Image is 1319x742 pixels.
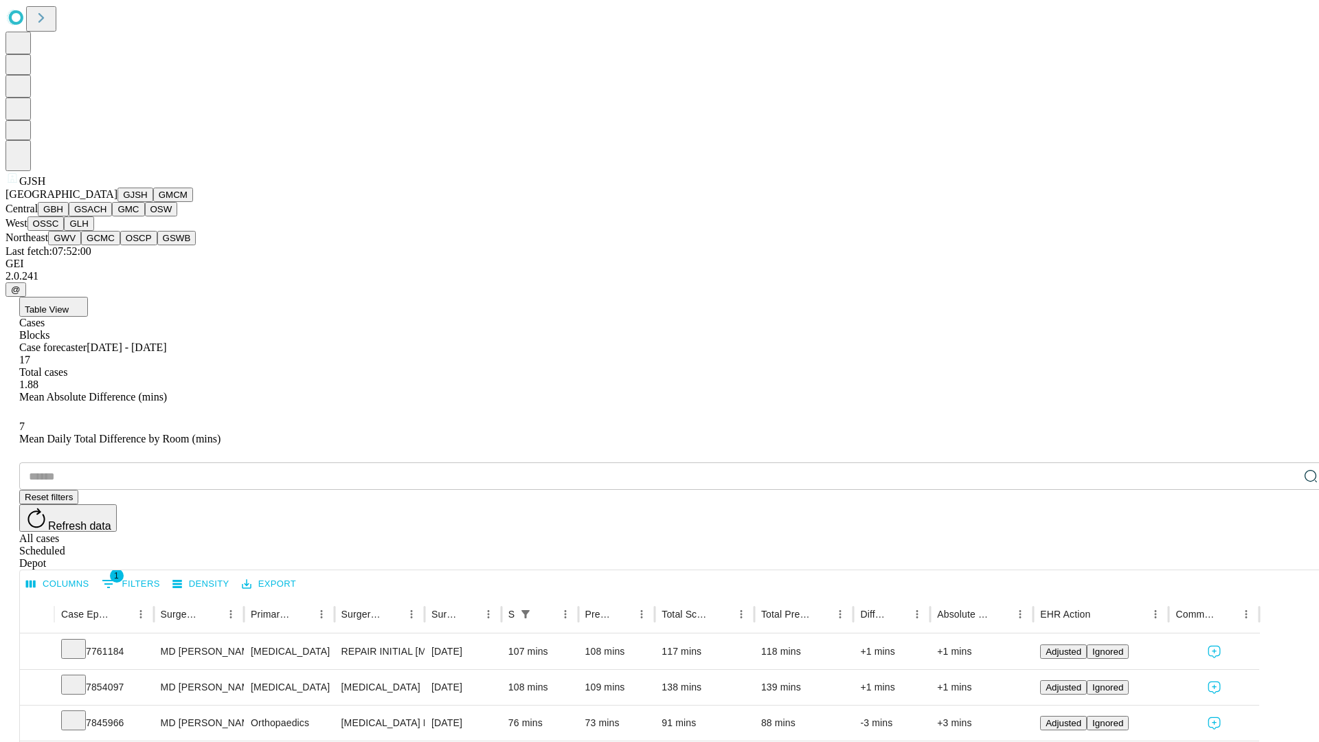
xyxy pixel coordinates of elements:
div: Predicted In Room Duration [585,609,612,620]
span: Refresh data [48,520,111,532]
button: Expand [27,640,47,664]
span: Case forecaster [19,341,87,353]
button: Sort [1217,605,1237,624]
div: 118 mins [761,634,847,669]
button: @ [5,282,26,297]
button: Ignored [1087,680,1129,695]
button: Sort [537,605,556,624]
span: Ignored [1092,718,1123,728]
div: 117 mins [662,634,747,669]
div: 88 mins [761,706,847,741]
button: Menu [556,605,575,624]
button: Adjusted [1040,680,1087,695]
button: Menu [402,605,421,624]
button: Export [238,574,300,595]
button: GLH [64,216,93,231]
span: Adjusted [1046,682,1081,693]
span: Ignored [1092,682,1123,693]
span: 1.88 [19,379,38,390]
button: Ignored [1087,716,1129,730]
button: Sort [202,605,221,624]
span: Mean Absolute Difference (mins) [19,391,167,403]
div: Absolute Difference [937,609,990,620]
button: Sort [383,605,402,624]
div: Surgeon Name [161,609,201,620]
div: EHR Action [1040,609,1090,620]
button: Menu [479,605,498,624]
span: GJSH [19,175,45,187]
button: Menu [131,605,150,624]
button: Table View [19,297,88,317]
button: GCMC [81,231,120,245]
button: Reset filters [19,490,78,504]
div: Total Scheduled Duration [662,609,711,620]
div: [MEDICAL_DATA] [251,634,327,669]
button: Menu [312,605,331,624]
div: 1 active filter [516,605,535,624]
button: GSWB [157,231,196,245]
div: Case Epic Id [61,609,111,620]
span: 7 [19,420,25,432]
div: 138 mins [662,670,747,705]
div: GEI [5,258,1314,270]
button: Sort [888,605,907,624]
button: OSW [145,202,178,216]
div: +1 mins [860,634,923,669]
div: -3 mins [860,706,923,741]
div: [DATE] [431,670,495,705]
button: Sort [613,605,632,624]
span: Table View [25,304,69,315]
span: Northeast [5,232,48,243]
span: Reset filters [25,492,73,502]
button: Sort [991,605,1011,624]
span: Ignored [1092,647,1123,657]
div: MD [PERSON_NAME] [PERSON_NAME] [161,706,237,741]
span: [GEOGRAPHIC_DATA] [5,188,117,200]
div: 107 mins [508,634,572,669]
span: 1 [110,569,124,583]
div: 109 mins [585,670,649,705]
div: 2.0.241 [5,270,1314,282]
button: Adjusted [1040,644,1087,659]
div: 91 mins [662,706,747,741]
button: Menu [831,605,850,624]
div: [MEDICAL_DATA] [251,670,327,705]
div: Total Predicted Duration [761,609,811,620]
button: Expand [27,712,47,736]
div: MD [PERSON_NAME] E Md [161,670,237,705]
div: 7761184 [61,634,147,669]
div: 7845966 [61,706,147,741]
button: Menu [1011,605,1030,624]
span: Total cases [19,366,67,378]
div: 108 mins [508,670,572,705]
button: Density [169,574,233,595]
div: Surgery Name [341,609,381,620]
button: Ignored [1087,644,1129,659]
button: Menu [632,605,651,624]
button: Sort [293,605,312,624]
button: Sort [712,605,732,624]
button: Menu [1146,605,1165,624]
div: +1 mins [937,634,1026,669]
button: OSCP [120,231,157,245]
button: GMCM [153,188,193,202]
button: Adjusted [1040,716,1087,730]
button: Menu [1237,605,1256,624]
div: [DATE] [431,634,495,669]
button: Select columns [23,574,93,595]
div: +3 mins [937,706,1026,741]
div: Orthopaedics [251,706,327,741]
button: GBH [38,202,69,216]
button: OSSC [27,216,65,231]
button: Sort [1092,605,1111,624]
span: Mean Daily Total Difference by Room (mins) [19,433,221,445]
div: Surgery Date [431,609,458,620]
span: West [5,217,27,229]
div: 7854097 [61,670,147,705]
div: 76 mins [508,706,572,741]
button: Sort [811,605,831,624]
div: MD [PERSON_NAME] E Md [161,634,237,669]
span: 17 [19,354,30,366]
button: Sort [112,605,131,624]
button: Refresh data [19,504,117,532]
